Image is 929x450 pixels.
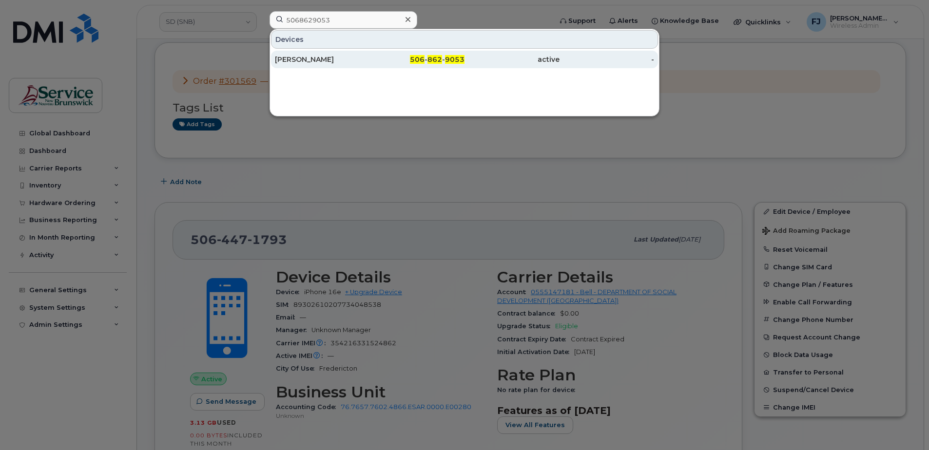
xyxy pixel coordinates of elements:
[271,51,658,68] a: [PERSON_NAME]506-862-9053active-
[275,55,370,64] div: [PERSON_NAME]
[270,11,417,29] input: Find something...
[427,55,442,64] span: 862
[271,30,658,49] div: Devices
[560,55,655,64] div: -
[464,55,560,64] div: active
[410,55,425,64] span: 506
[445,55,464,64] span: 9053
[370,55,465,64] div: - -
